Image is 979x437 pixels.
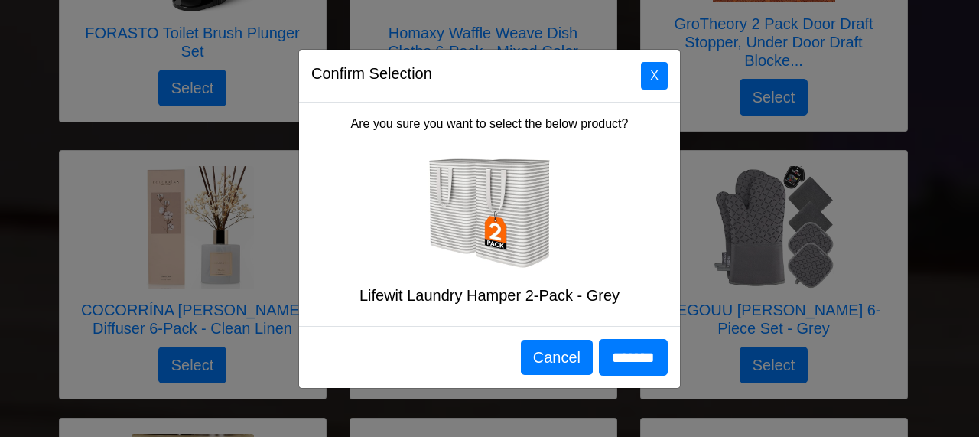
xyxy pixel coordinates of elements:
button: Close [641,62,668,90]
button: Cancel [521,340,593,375]
h5: Lifewit Laundry Hamper 2-Pack - Grey [311,286,668,305]
div: Are you sure you want to select the below product? [299,103,680,326]
img: Lifewit Laundry Hamper 2-Pack - Grey [428,152,551,274]
h5: Confirm Selection [311,62,432,85]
